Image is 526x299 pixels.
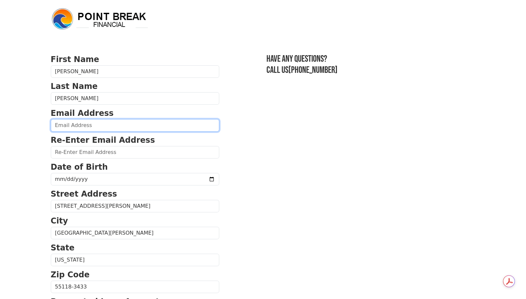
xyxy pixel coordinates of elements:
strong: Last Name [51,82,98,91]
input: City [51,227,219,239]
strong: Date of Birth [51,162,108,172]
input: Street Address [51,200,219,212]
strong: Street Address [51,189,117,199]
input: Zip Code [51,281,219,293]
img: logo.png [51,7,149,31]
a: [PHONE_NUMBER] [288,65,338,75]
input: First Name [51,65,219,78]
strong: Zip Code [51,270,90,279]
strong: Email Address [51,109,114,118]
h3: Call us [266,65,476,76]
input: Last Name [51,92,219,105]
strong: First Name [51,55,99,64]
strong: City [51,216,68,225]
input: Email Address [51,119,219,132]
strong: Re-Enter Email Address [51,136,155,145]
strong: State [51,243,75,252]
input: Re-Enter Email Address [51,146,219,159]
h3: Have any questions? [266,53,476,65]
